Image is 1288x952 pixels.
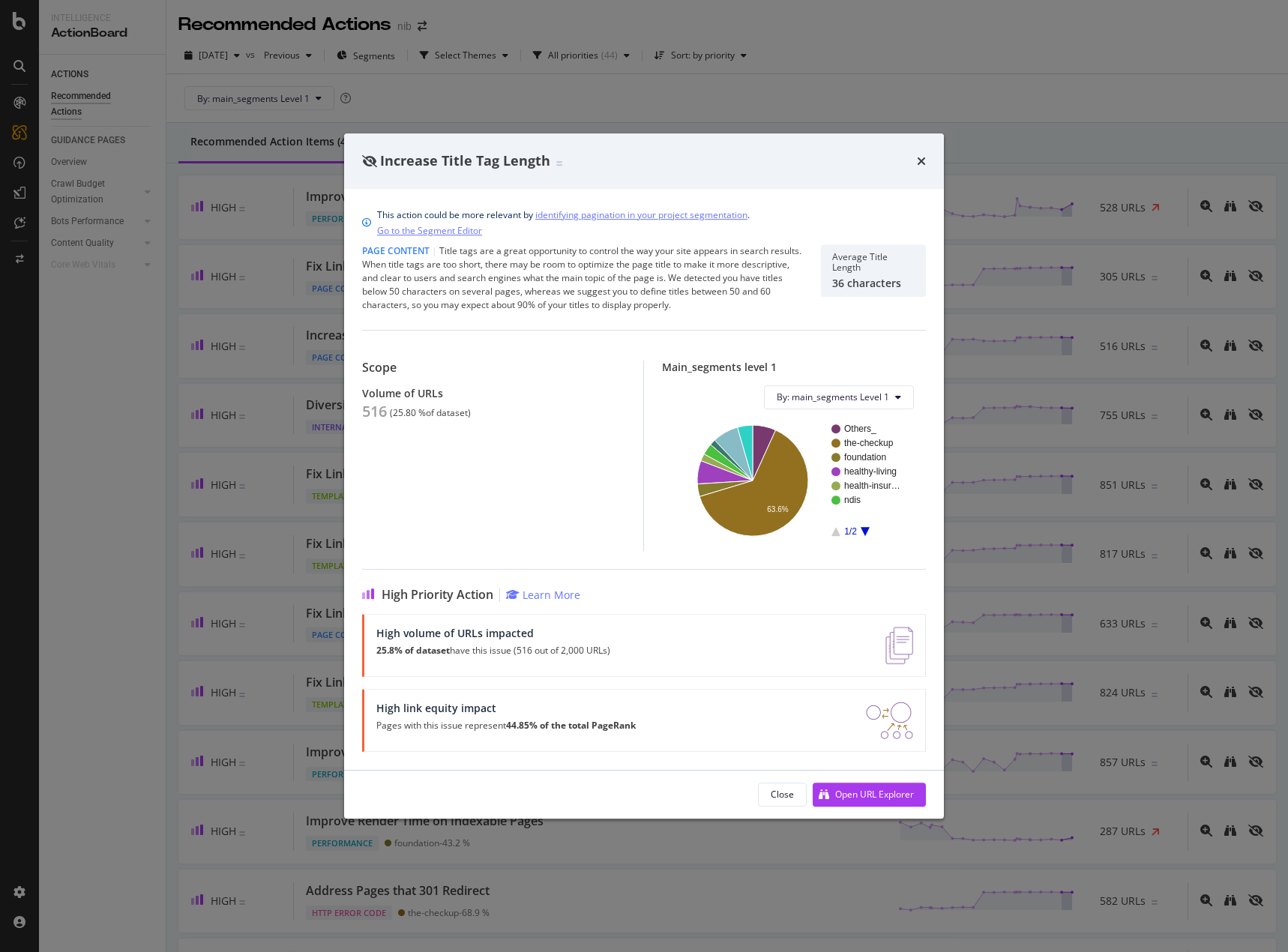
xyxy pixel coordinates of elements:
div: info banner [362,207,926,238]
p: have this issue (516 out of 2,000 URLs) [376,645,610,656]
div: 36 characters [832,277,915,289]
div: Volume of URLs [362,387,625,400]
div: modal [344,133,944,819]
div: 516 [362,403,387,421]
text: foundation [844,452,886,463]
text: healthy-living [844,466,897,477]
div: ( 25.80 % of dataset ) [390,408,471,418]
svg: A chart. [674,421,914,539]
iframe: Intercom live chat [1237,901,1273,937]
p: Pages with this issue represent [376,720,636,731]
div: This action could be more relevant by . [377,207,750,238]
div: High volume of URLs impacted [376,627,610,639]
div: Title tags are a great opportunity to control the way your site appears in search results. When t... [362,244,803,312]
div: eye-slash [362,155,377,167]
button: Close [758,783,807,807]
span: High Priority Action [382,588,493,602]
button: By: main_segments Level 1 [764,385,914,409]
img: Equal [556,161,562,166]
div: Learn More [523,588,580,602]
div: High link equity impact [376,702,636,714]
div: Average Title Length [832,252,915,273]
button: Open URL Explorer [813,783,926,807]
text: 1/2 [844,526,857,537]
text: 63.6% [767,504,788,513]
span: Increase Title Tag Length [380,151,550,169]
div: Main_segments level 1 [662,361,926,373]
text: ndis [844,495,861,505]
strong: 25.8% of dataset [376,644,450,657]
text: the-checkup [844,438,894,448]
span: Page Content [362,244,430,257]
div: Close [771,788,794,801]
img: e5DMFwAAAABJRU5ErkJggg== [885,627,913,664]
a: Go to the Segment Editor [377,223,482,238]
strong: 44.85% of the total PageRank [506,719,636,732]
a: Learn More [506,588,580,602]
text: Others_ [844,424,876,434]
div: times [917,151,926,171]
div: Scope [362,361,625,375]
span: | [432,244,437,257]
img: DDxVyA23.png [866,702,913,739]
span: By: main_segments Level 1 [777,391,889,403]
text: health-insur… [844,480,900,491]
a: identifying pagination in your project segmentation [535,207,747,223]
div: Open URL Explorer [835,788,914,801]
